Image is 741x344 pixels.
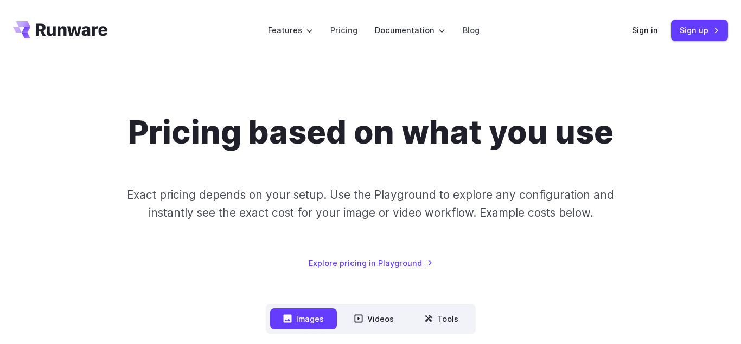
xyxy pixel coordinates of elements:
button: Images [270,308,337,329]
a: Go to / [13,21,107,38]
label: Documentation [375,24,445,36]
a: Sign up [671,20,728,41]
a: Pricing [330,24,357,36]
button: Videos [341,308,407,329]
p: Exact pricing depends on your setup. Use the Playground to explore any configuration and instantl... [120,186,621,222]
a: Sign in [632,24,658,36]
button: Tools [411,308,471,329]
a: Explore pricing in Playground [309,257,433,269]
h1: Pricing based on what you use [128,113,614,151]
a: Blog [463,24,480,36]
label: Features [268,24,313,36]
